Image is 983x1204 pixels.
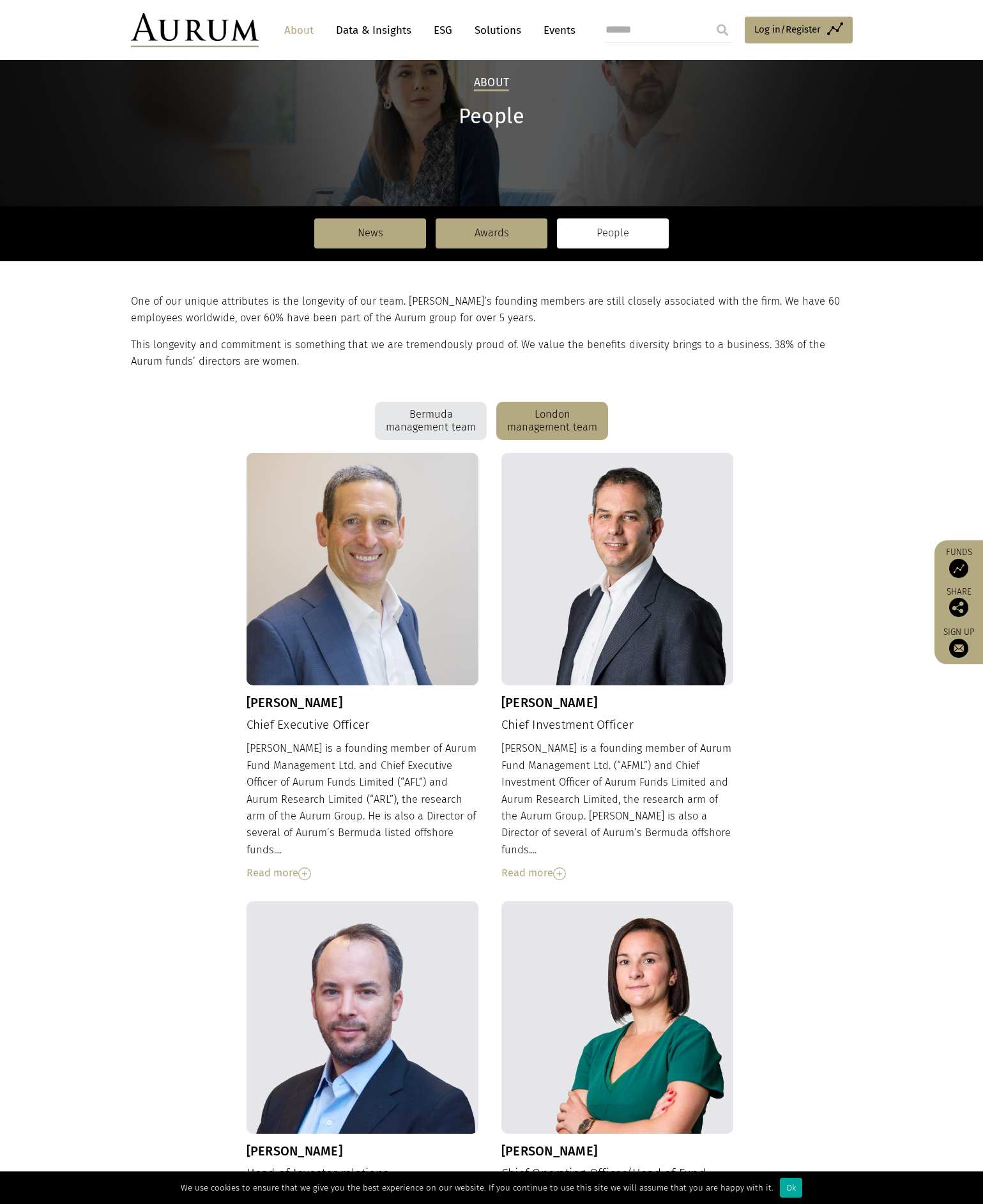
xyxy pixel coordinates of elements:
[745,17,853,43] a: Log in/Register
[501,865,734,881] div: Read more
[247,718,479,733] h4: Chief Executive Officer
[474,76,509,91] h2: About
[247,1166,479,1181] h4: Head of Investor relations
[314,218,426,248] a: News
[298,867,311,880] img: Read More
[557,218,669,248] a: People
[501,695,734,710] h3: [PERSON_NAME]
[780,1178,802,1198] div: Ok
[375,402,487,440] div: Bermuda management team
[710,17,735,43] input: Submit
[501,1166,734,1196] h4: Chief Operating Officer/Head of Fund Administration
[131,13,259,47] img: Aurum
[131,337,850,370] p: This longevity and commitment is something that we are tremendously proud of. We value the benefi...
[553,867,566,880] img: Read More
[941,547,977,578] a: Funds
[949,598,968,617] img: Share this post
[468,19,528,42] a: Solutions
[330,19,418,42] a: Data & Insights
[941,588,977,617] div: Share
[131,293,850,327] p: One of our unique attributes is the longevity of our team. [PERSON_NAME]’s founding members are s...
[247,865,479,881] div: Read more
[131,104,853,129] h1: People
[496,402,608,440] div: London management team
[436,218,547,248] a: Awards
[247,740,479,881] div: [PERSON_NAME] is a founding member of Aurum Fund Management Ltd. and Chief Executive Officer of A...
[278,19,320,42] a: About
[501,740,734,881] div: [PERSON_NAME] is a founding member of Aurum Fund Management Ltd. (“AFML”) and Chief Investment Of...
[949,639,968,658] img: Sign up to our newsletter
[247,695,479,710] h3: [PERSON_NAME]
[501,1143,734,1159] h3: [PERSON_NAME]
[427,19,459,42] a: ESG
[537,19,575,42] a: Events
[941,627,977,658] a: Sign up
[247,1143,479,1159] h3: [PERSON_NAME]
[754,22,821,37] span: Log in/Register
[949,559,968,578] img: Access Funds
[501,718,734,733] h4: Chief Investment Officer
